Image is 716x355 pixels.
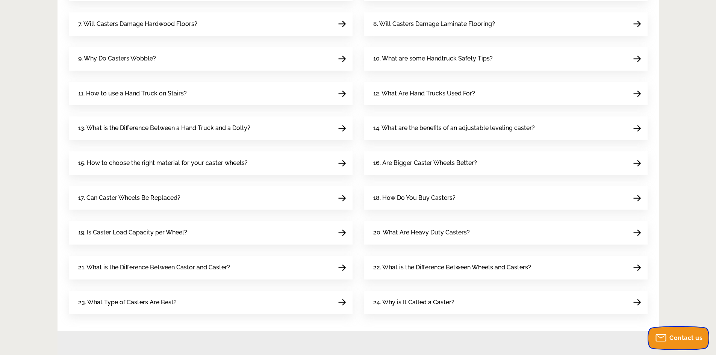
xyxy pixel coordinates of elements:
[373,89,475,99] span: 12. What Are Hand Trucks Used For?
[364,221,648,245] a: 20. What Are Heavy Duty Casters?
[69,256,353,279] a: 21. What is the Difference Between Castor and Caster?
[669,334,702,341] span: Contact us
[373,54,493,64] span: 10. What are some Handtruck Safety Tips?
[69,82,353,106] a: 11. How to use a Hand Truck on Stairs?
[373,193,456,203] span: 18. How Do You Buy Casters?
[78,54,156,64] span: 9. Why Do Casters Wobble?
[364,151,648,175] a: 16. Are Bigger Caster Wheels Better?
[364,82,648,106] a: 12. What Are Hand Trucks Used For?
[78,19,197,29] span: 7. Will Casters Damage Hardwood Floors?
[373,228,470,238] span: 20. What Are Heavy Duty Casters?
[78,298,177,308] span: 23. What Type of Casters Are Best?
[364,12,648,36] a: 8. Will Casters Damage Laminate Flooring?
[373,158,477,168] span: 16. Are Bigger Caster Wheels Better?
[373,263,531,273] span: 22. What is the Difference Between Wheels and Casters?
[78,193,180,203] span: 17. Can Caster Wheels Be Replaced?
[78,263,230,273] span: 21. What is the Difference Between Castor and Caster?
[69,151,353,175] a: 15. How to choose the right material for your caster wheels?
[364,256,648,279] a: 22. What is the Difference Between Wheels and Casters?
[69,116,353,140] a: 13. What is the Difference Between a Hand Truck and a Dolly?
[78,228,187,238] span: 19. Is Caster Load Capacity per Wheel?
[364,186,648,210] a: 18. How Do You Buy Casters?
[364,116,648,140] a: 14. What are the benefits of an adjustable leveling caster?
[373,19,495,29] span: 8. Will Casters Damage Laminate Flooring?
[364,291,648,314] a: 24. Why is It Called a Caster?
[69,12,353,36] a: 7. Will Casters Damage Hardwood Floors?
[648,327,708,349] button: Contact us
[78,89,187,99] span: 11. How to use a Hand Truck on Stairs?
[373,123,535,133] span: 14. What are the benefits of an adjustable leveling caster?
[69,291,353,314] a: 23. What Type of Casters Are Best?
[69,47,353,71] a: 9. Why Do Casters Wobble?
[373,298,454,308] span: 24. Why is It Called a Caster?
[78,123,250,133] span: 13. What is the Difference Between a Hand Truck and a Dolly?
[364,47,648,71] a: 10. What are some Handtruck Safety Tips?
[78,158,248,168] span: 15. How to choose the right material for your caster wheels?
[69,221,353,245] a: 19. Is Caster Load Capacity per Wheel?
[69,186,353,210] a: 17. Can Caster Wheels Be Replaced?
